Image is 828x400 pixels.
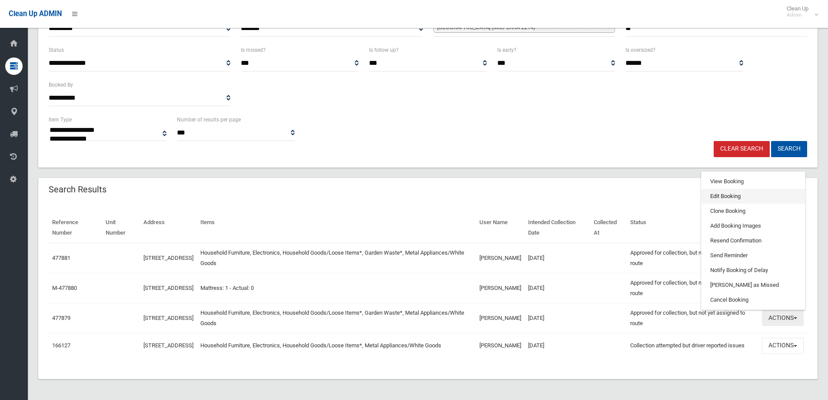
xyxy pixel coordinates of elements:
[49,80,73,90] label: Booked By
[197,213,476,243] th: Items
[49,115,72,124] label: Item Type
[476,213,525,243] th: User Name
[771,141,807,157] button: Search
[49,45,64,55] label: Status
[702,292,805,307] a: Cancel Booking
[627,273,758,303] td: Approved for collection, but not yet assigned to route
[702,189,805,204] a: Edit Booking
[787,12,808,18] small: Admin
[702,174,805,189] a: View Booking
[102,213,140,243] th: Unit Number
[177,115,241,124] label: Number of results per page
[197,333,476,358] td: Household Furniture, Electronics, Household Goods/Loose Items*, Metal Appliances/White Goods
[197,303,476,333] td: Household Furniture, Electronics, Household Goods/Loose Items*, Garden Waste*, Metal Appliances/W...
[702,278,805,292] a: [PERSON_NAME] as Missed
[702,218,805,233] a: Add Booking Images
[52,315,70,321] a: 477879
[627,243,758,273] td: Approved for collection, but not yet assigned to route
[143,315,193,321] a: [STREET_ADDRESS]
[49,213,102,243] th: Reference Number
[476,243,525,273] td: [PERSON_NAME]
[782,5,817,18] span: Clean Up
[525,303,590,333] td: [DATE]
[714,141,770,157] a: Clear Search
[525,213,590,243] th: Intended Collection Date
[525,243,590,273] td: [DATE]
[627,333,758,358] td: Collection attempted but driver reported issues
[702,233,805,248] a: Resend Confirmation
[497,45,516,55] label: Is early?
[143,342,193,349] a: [STREET_ADDRESS]
[627,303,758,333] td: Approved for collection, but not yet assigned to route
[140,213,197,243] th: Address
[525,333,590,358] td: [DATE]
[197,243,476,273] td: Household Furniture, Electronics, Household Goods/Loose Items*, Garden Waste*, Metal Appliances/W...
[525,273,590,303] td: [DATE]
[702,204,805,218] a: Clone Booking
[762,338,804,354] button: Actions
[627,213,758,243] th: Status
[52,255,70,261] a: 477881
[590,213,627,243] th: Collected At
[369,45,399,55] label: Is follow up?
[9,10,62,18] span: Clean Up ADMIN
[762,310,804,326] button: Actions
[241,45,266,55] label: Is missed?
[702,263,805,278] a: Notify Booking of Delay
[702,248,805,263] a: Send Reminder
[38,181,117,198] header: Search Results
[52,285,77,291] a: M-477880
[625,45,655,55] label: Is oversized?
[52,342,70,349] a: 166127
[197,273,476,303] td: Mattress: 1 - Actual: 0
[143,255,193,261] a: [STREET_ADDRESS]
[476,333,525,358] td: [PERSON_NAME]
[143,285,193,291] a: [STREET_ADDRESS]
[476,273,525,303] td: [PERSON_NAME]
[476,303,525,333] td: [PERSON_NAME]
